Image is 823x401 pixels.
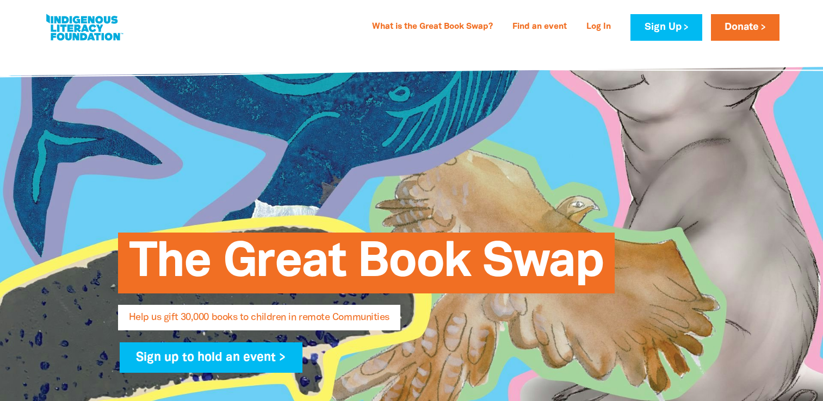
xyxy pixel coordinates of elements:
span: Help us gift 30,000 books to children in remote Communities [129,313,389,330]
a: What is the Great Book Swap? [366,18,499,36]
a: Log In [580,18,617,36]
a: Sign Up [630,14,702,41]
a: Sign up to hold an event > [120,342,303,373]
a: Find an event [506,18,573,36]
span: The Great Book Swap [129,241,604,293]
a: Donate [711,14,779,41]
